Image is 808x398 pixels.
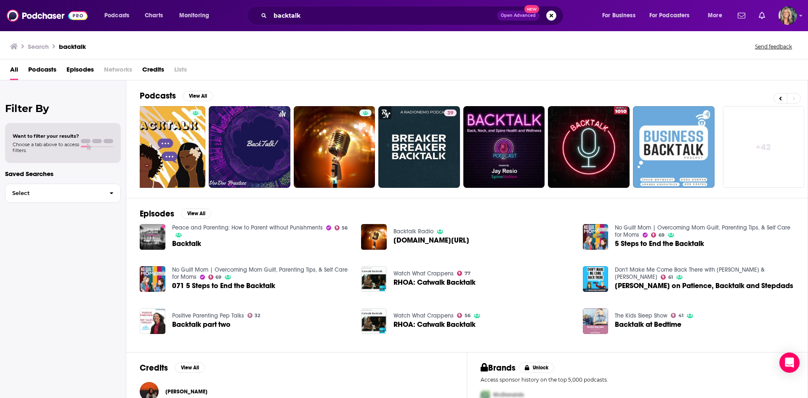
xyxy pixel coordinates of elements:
[602,10,635,21] span: For Business
[671,313,683,318] a: 41
[5,102,121,115] h2: Filter By
[661,275,673,280] a: 61
[723,106,805,188] a: +42
[183,91,213,101] button: View All
[145,10,163,21] span: Charts
[615,282,793,289] span: [PERSON_NAME] on Patience, Backtalk and Stepdads
[465,314,470,318] span: 56
[393,312,454,319] a: Watch What Crappens
[172,312,244,319] a: Positive Parenting Pep Talks
[140,91,213,101] a: PodcastsView All
[5,170,121,178] p: Saved Searches
[501,13,536,18] span: Open Advanced
[708,10,722,21] span: More
[779,6,797,25] span: Logged in as lisa.beech
[583,266,609,292] img: Bone Hampton on Patience, Backtalk and Stepdads
[651,232,664,238] a: 69
[104,10,129,21] span: Podcasts
[140,208,174,219] h2: Episodes
[172,266,348,280] a: No Guilt Mom | Overcoming Mom Guilt, Parenting Tips, & Self Care for Moms
[734,8,749,23] a: Show notifications dropdown
[659,233,664,237] span: 69
[142,63,164,80] a: Credits
[668,275,673,279] span: 61
[615,266,765,280] a: Don't Make Me Come Back There with Dustin & Melissa Nickerson
[140,208,211,219] a: EpisodesView All
[7,8,88,24] img: Podchaser - Follow, Share and Rate Podcasts
[465,272,470,275] span: 77
[596,9,646,22] button: open menu
[393,279,476,286] a: RHOA: Catwalk Backtalk
[457,313,470,318] a: 56
[447,109,453,118] span: 39
[165,388,207,395] span: [PERSON_NAME]
[393,321,476,328] a: RHOA: Catwalk Backtalk
[140,308,165,334] img: Backtalk part two
[678,314,683,318] span: 41
[361,308,387,334] img: RHOA: Catwalk Backtalk
[140,363,205,373] a: CreditsView All
[181,208,211,219] button: View All
[173,9,220,22] button: open menu
[140,91,176,101] h2: Podcasts
[208,275,222,280] a: 69
[497,11,540,21] button: Open AdvancedNew
[28,63,56,80] a: Podcasts
[172,282,275,289] a: 071 5 Steps to End the Backtalk
[615,240,704,247] a: 5 Steps to End the Backtalk
[174,63,187,80] span: Lists
[615,224,790,238] a: No Guilt Mom | Overcoming Mom Guilt, Parenting Tips, & Self Care for Moms
[393,237,469,244] span: [DOMAIN_NAME][URL]
[779,353,800,373] div: Open Intercom Messenger
[5,190,103,196] span: Select
[393,237,469,244] a: www.blogtalkradio.com/backtalk14/10/28/2015
[13,142,79,153] span: Choose a tab above to access filters.
[615,321,681,328] a: Backtalk at Bedtime
[66,63,94,80] a: Episodes
[342,226,348,230] span: 56
[172,321,231,328] a: Backtalk part two
[752,43,795,50] button: Send feedback
[519,363,555,373] button: Unlock
[702,9,733,22] button: open menu
[139,9,168,22] a: Charts
[28,43,49,51] h3: Search
[172,240,201,247] a: Backtalk
[615,312,667,319] a: The Kids Sleep Show
[481,363,516,373] h2: Brands
[583,308,609,334] img: Backtalk at Bedtime
[335,225,348,230] a: 56
[649,10,690,21] span: For Podcasters
[644,9,702,22] button: open menu
[10,63,18,80] a: All
[179,10,209,21] span: Monitoring
[140,224,165,250] a: Backtalk
[755,8,768,23] a: Show notifications dropdown
[215,275,221,279] span: 69
[481,377,794,383] p: Access sponsor history on the top 5,000 podcasts.
[175,363,205,373] button: View All
[583,224,609,250] a: 5 Steps to End the Backtalk
[13,133,79,139] span: Want to filter your results?
[165,388,207,395] a: Amy Lam
[524,5,540,13] span: New
[361,224,387,250] img: www.blogtalkradio.com/backtalk14/10/28/2015
[104,63,132,80] span: Networks
[140,266,165,292] img: 071 5 Steps to End the Backtalk
[444,110,457,116] a: 39
[615,282,793,289] a: Bone Hampton on Patience, Backtalk and Stepdads
[361,266,387,292] img: RHOA: Catwalk Backtalk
